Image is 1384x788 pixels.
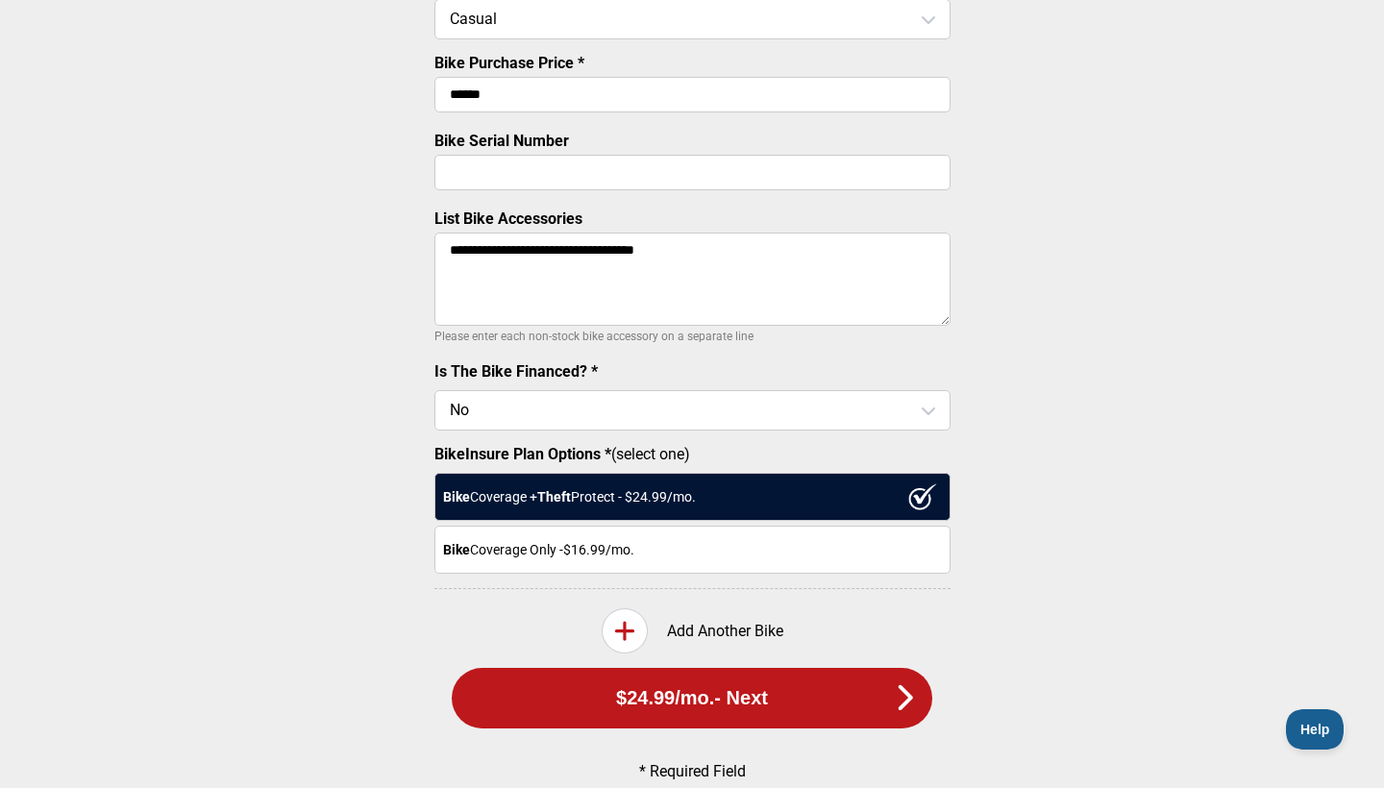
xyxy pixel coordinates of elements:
[434,608,951,653] div: Add Another Bike
[443,489,470,505] strong: Bike
[537,489,571,505] strong: Theft
[434,526,951,574] div: Coverage Only - $16.99 /mo.
[466,762,918,780] p: * Required Field
[443,542,470,557] strong: Bike
[675,687,714,709] span: /mo.
[1286,709,1346,750] iframe: Toggle Customer Support
[434,209,582,228] label: List Bike Accessories
[434,473,951,521] div: Coverage + Protect - $ 24.99 /mo.
[908,483,937,510] img: ux1sgP1Haf775SAghJI38DyDlYP+32lKFAAAAAElFTkSuQmCC
[434,445,611,463] strong: BikeInsure Plan Options *
[434,54,584,72] label: Bike Purchase Price *
[434,445,951,463] label: (select one)
[434,132,569,150] label: Bike Serial Number
[434,362,598,381] label: Is The Bike Financed? *
[434,325,951,348] p: Please enter each non-stock bike accessory on a separate line
[452,668,932,728] button: $24.99/mo.- Next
